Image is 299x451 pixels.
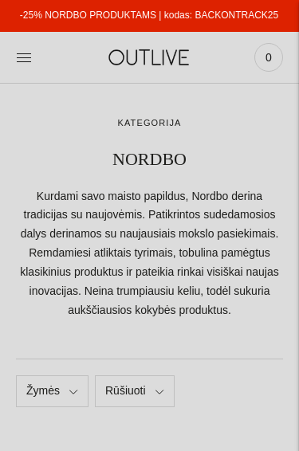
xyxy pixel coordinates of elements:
h2: NORDBO [16,147,283,171]
a: -25% NORDBO PRODUKTAMS | kodas: BACKONTRACK25 [20,10,278,21]
span: 0 [258,46,280,69]
img: OUTLIVE [90,41,210,73]
a: Rūšiuoti [95,375,175,407]
p: Kurdami savo maisto papildus, Nordbo derina tradicijas su naujovėmis. Patikrintos sudedamosios da... [16,187,283,321]
a: 0 [254,40,283,75]
div: Kategorija [16,116,283,131]
a: Žymės [16,375,89,407]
